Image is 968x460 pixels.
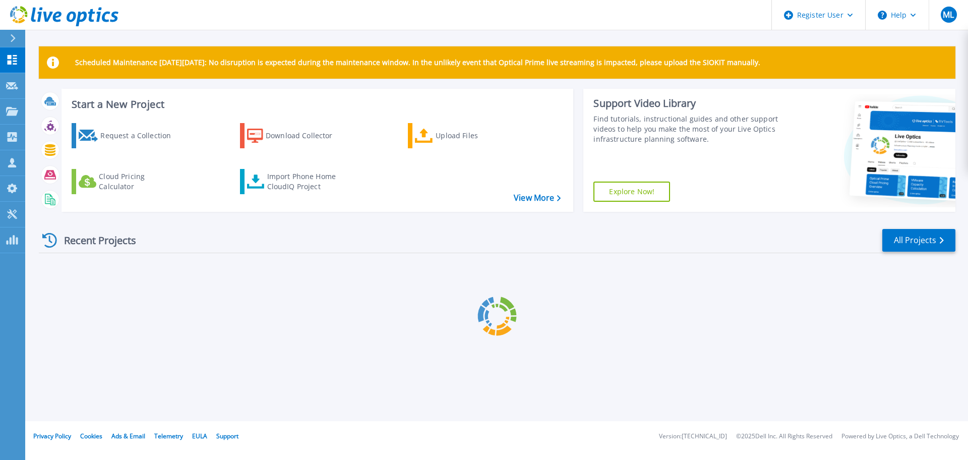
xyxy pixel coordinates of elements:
[266,126,346,146] div: Download Collector
[882,229,955,252] a: All Projects
[593,97,783,110] div: Support Video Library
[99,171,179,192] div: Cloud Pricing Calculator
[111,432,145,440] a: Ads & Email
[192,432,207,440] a: EULA
[72,99,561,110] h3: Start a New Project
[75,59,760,67] p: Scheduled Maintenance [DATE][DATE]: No disruption is expected during the maintenance window. In t...
[72,123,184,148] a: Request a Collection
[408,123,520,148] a: Upload Files
[593,114,783,144] div: Find tutorials, instructional guides and other support videos to help you make the most of your L...
[72,169,184,194] a: Cloud Pricing Calculator
[514,193,561,203] a: View More
[436,126,516,146] div: Upload Files
[39,228,150,253] div: Recent Projects
[80,432,102,440] a: Cookies
[943,11,954,19] span: ML
[240,123,352,148] a: Download Collector
[267,171,346,192] div: Import Phone Home CloudIQ Project
[841,433,959,440] li: Powered by Live Optics, a Dell Technology
[736,433,832,440] li: © 2025 Dell Inc. All Rights Reserved
[33,432,71,440] a: Privacy Policy
[659,433,727,440] li: Version: [TECHNICAL_ID]
[216,432,238,440] a: Support
[100,126,181,146] div: Request a Collection
[154,432,183,440] a: Telemetry
[593,182,670,202] a: Explore Now!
